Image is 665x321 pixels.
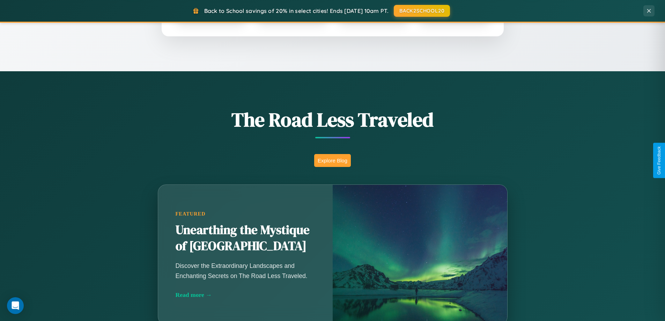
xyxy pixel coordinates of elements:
[176,211,315,217] div: Featured
[176,291,315,299] div: Read more →
[204,7,389,14] span: Back to School savings of 20% in select cities! Ends [DATE] 10am PT.
[394,5,450,17] button: BACK2SCHOOL20
[123,106,542,133] h1: The Road Less Traveled
[7,297,24,314] div: Open Intercom Messenger
[657,146,662,175] div: Give Feedback
[176,261,315,280] p: Discover the Extraordinary Landscapes and Enchanting Secrets on The Road Less Traveled.
[176,222,315,254] h2: Unearthing the Mystique of [GEOGRAPHIC_DATA]
[314,154,351,167] button: Explore Blog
